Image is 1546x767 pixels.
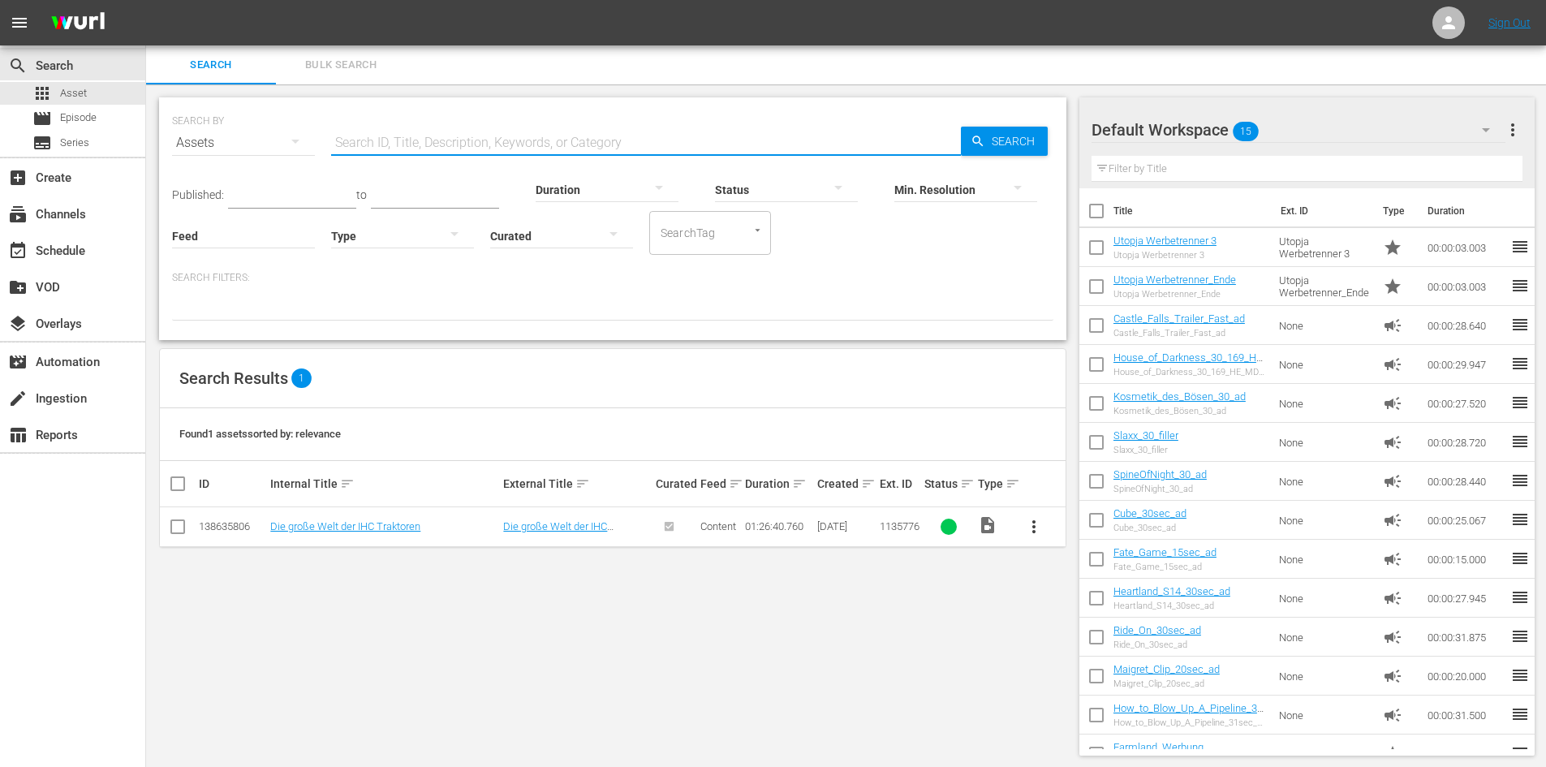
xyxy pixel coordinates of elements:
span: Found 1 assets sorted by: relevance [179,428,341,440]
span: Ad [1383,666,1402,686]
span: reorder [1510,393,1530,412]
span: 1135776 [880,520,919,532]
a: House_of_Darkness_30_169_HE_MD_Ad [1113,351,1263,376]
a: How_to_Blow_Up_A_Pipeline_31sec_ad [1113,702,1264,726]
span: reorder [1510,354,1530,373]
span: reorder [1510,237,1530,256]
span: Promo [1383,238,1402,257]
td: 00:00:20.000 [1421,657,1510,696]
span: Ad [1383,705,1402,725]
span: Asset [32,84,52,103]
button: more_vert [1503,110,1522,149]
td: None [1273,501,1376,540]
span: Series [60,135,89,151]
td: 00:00:31.500 [1421,696,1510,735]
span: Published: [172,188,224,201]
div: Type [978,474,1009,493]
span: Bulk Search [286,56,396,75]
div: [DATE] [817,520,875,532]
td: 00:00:31.875 [1421,618,1510,657]
span: sort [1006,476,1020,491]
div: How_to_Blow_Up_A_Pipeline_31sec_ad [1113,717,1267,728]
a: Fate_Game_15sec_ad [1113,546,1217,558]
span: more_vert [1503,120,1522,140]
span: Ad [1383,355,1402,374]
div: ID [199,477,265,490]
span: reorder [1510,510,1530,529]
a: Maigret_Clip_20sec_ad [1113,663,1220,675]
div: House_of_Darkness_30_169_HE_MD_Ad [1113,367,1267,377]
td: None [1273,384,1376,423]
div: 01:26:40.760 [745,520,812,532]
span: Promo [1383,277,1402,296]
td: None [1273,462,1376,501]
span: Promo [1383,744,1402,764]
td: None [1273,579,1376,618]
div: Cube_30sec_ad [1113,523,1186,533]
span: sort [861,476,876,491]
div: SpineOfNight_30_ad [1113,484,1207,494]
td: None [1273,540,1376,579]
td: Utopja Werbetrenner 3 [1273,228,1376,267]
span: VOD [8,278,28,297]
span: reorder [1510,432,1530,451]
span: sort [960,476,975,491]
td: None [1273,423,1376,462]
div: Curated [656,477,695,490]
td: None [1273,657,1376,696]
span: reorder [1510,705,1530,724]
span: Search Results [179,368,288,388]
span: reorder [1510,743,1530,763]
div: Slaxx_30_filler [1113,445,1178,455]
a: Cube_30sec_ad [1113,507,1186,519]
th: Ext. ID [1271,188,1374,234]
span: Video [978,515,997,535]
span: reorder [1510,471,1530,490]
div: 138635806 [199,520,265,532]
span: Ad [1383,433,1402,452]
td: Utopja Werbetrenner_Ende [1273,267,1376,306]
div: Utopja Werbetrenner 3 [1113,250,1217,261]
span: Ad [1383,394,1402,413]
a: Ride_On_30sec_ad [1113,624,1201,636]
th: Duration [1418,188,1515,234]
a: Utopja Werbetrenner_Ende [1113,274,1236,286]
div: Maigret_Clip_20sec_ad [1113,679,1220,689]
td: None [1273,696,1376,735]
td: 00:00:27.520 [1421,384,1510,423]
a: Heartland_S14_30sec_ad [1113,585,1230,597]
div: Utopja Werbetrenner_Ende [1113,289,1236,299]
a: Castle_Falls_Trailer_Fast_ad [1113,312,1245,325]
span: reorder [1510,666,1530,685]
div: Status [924,474,973,493]
a: Die große Welt der IHC Traktoren [503,520,614,545]
a: Farmland_Werbung [1113,741,1204,753]
img: ans4CAIJ8jUAAAAAAAAAAAAAAAAAAAAAAAAgQb4GAAAAAAAAAAAAAAAAAAAAAAAAJMjXAAAAAAAAAAAAAAAAAAAAAAAAgAT5G... [39,4,117,42]
td: 00:00:28.720 [1421,423,1510,462]
div: Assets [172,120,315,166]
span: Automation [8,352,28,372]
td: 00:00:28.640 [1421,306,1510,345]
span: Schedule [8,241,28,261]
p: Search Filters: [172,271,1053,285]
span: sort [792,476,807,491]
td: 00:00:03.003 [1421,267,1510,306]
span: Episode [60,110,97,126]
span: Ad [1383,511,1402,530]
a: Sign Out [1488,16,1531,29]
div: Created [817,474,875,493]
span: reorder [1510,588,1530,607]
td: 00:00:25.067 [1421,501,1510,540]
span: Ingestion [8,389,28,408]
div: External Title [503,474,651,493]
span: 15 [1233,114,1259,149]
div: Feed [700,474,740,493]
span: reorder [1510,315,1530,334]
button: Search [961,127,1048,156]
a: Utopja Werbetrenner 3 [1113,235,1217,247]
span: menu [10,13,29,32]
td: 00:00:28.440 [1421,462,1510,501]
td: 00:00:03.003 [1421,228,1510,267]
span: Episode [32,109,52,128]
td: None [1273,306,1376,345]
